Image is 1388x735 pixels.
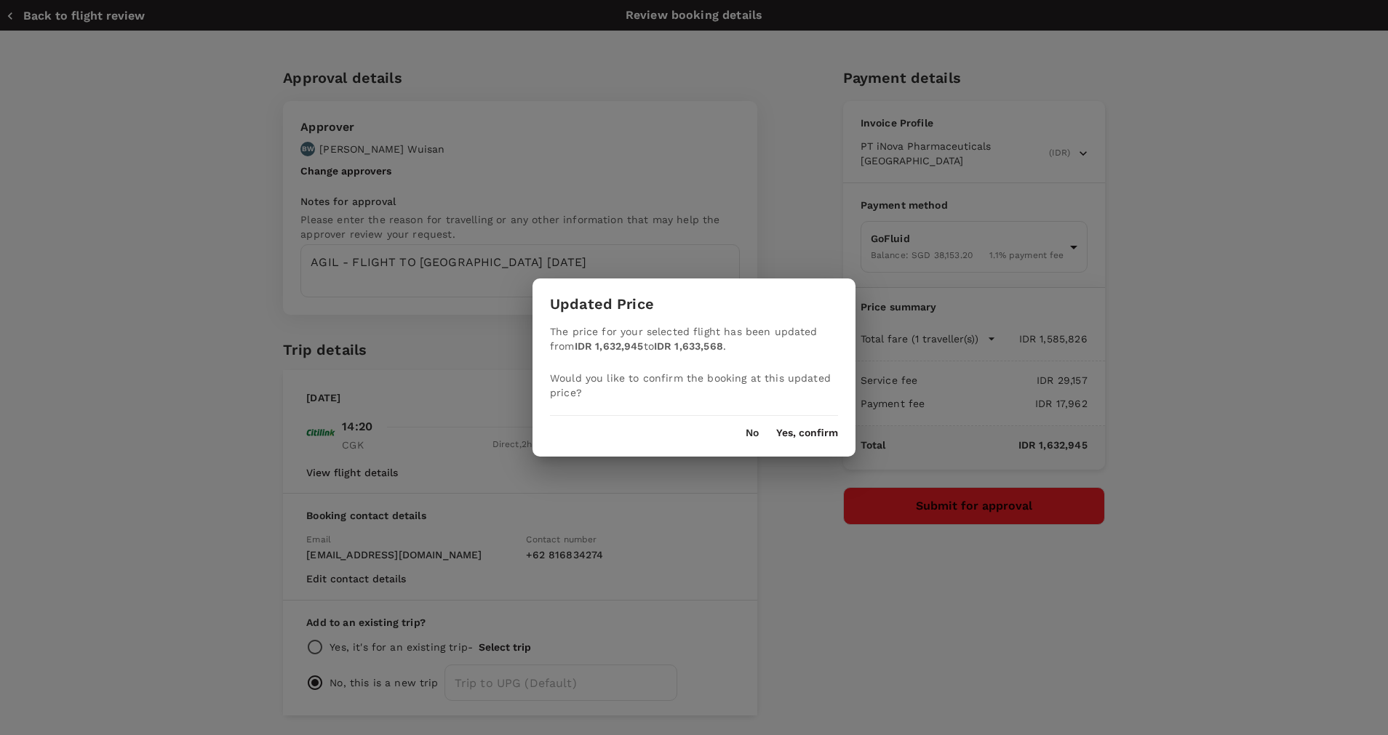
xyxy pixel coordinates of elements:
b: IDR 1,633,568 [654,340,723,352]
button: No [746,427,759,439]
p: The price for your selected flight has been updated from to . [550,324,838,353]
b: IDR 1,632,945 [575,340,644,352]
button: Yes, confirm [776,427,838,439]
h3: Updated Price [550,296,654,313]
p: Would you like to confirm the booking at this updated price? [550,371,838,400]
